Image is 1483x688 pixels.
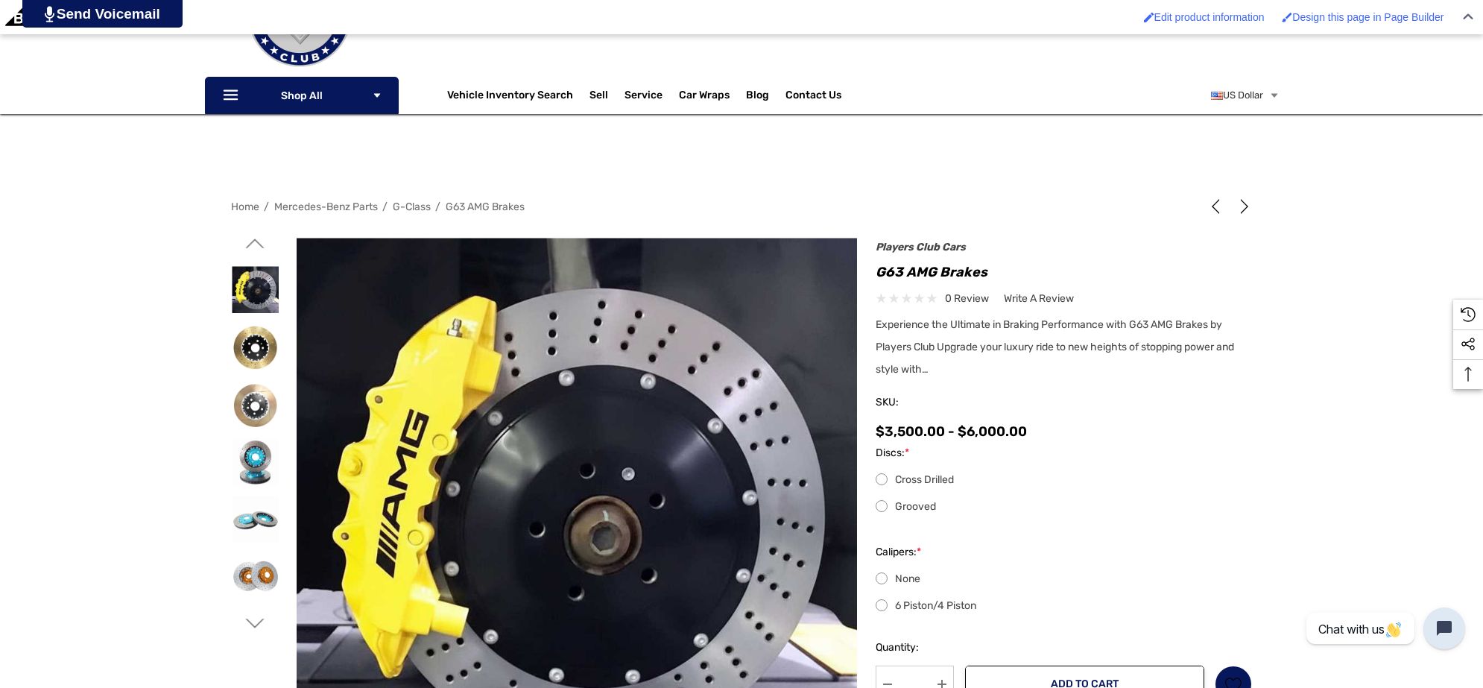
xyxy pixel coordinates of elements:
a: Next [1231,199,1252,214]
a: Car Wraps [679,81,746,110]
a: Service [624,89,663,105]
span: 0 review [945,289,989,308]
label: Grooved [876,498,1252,516]
span: Write a Review [1004,292,1074,306]
nav: Breadcrumb [231,194,1252,220]
a: G63 AMG Brakes [446,201,525,213]
img: PjwhLS0gR2VuZXJhdG9yOiBHcmF2aXQuaW8gLS0+PHN2ZyB4bWxucz0iaHR0cDovL3d3dy53My5vcmcvMjAwMC9zdmciIHhtb... [45,6,54,22]
img: Enabled brush for product edit [1144,12,1154,22]
img: G63 Brake Rotors [232,496,279,543]
img: G63 Brake Rotors [232,324,279,370]
span: Edit product information [1154,11,1265,23]
label: Calipers: [876,543,1252,561]
svg: Go to slide 2 of 6 [246,234,265,253]
a: Home [231,201,259,213]
label: Discs: [876,444,1252,462]
a: Enabled brush for page builder edit. Design this page in Page Builder [1274,4,1451,31]
label: Cross Drilled [876,471,1252,489]
img: G63 Brake Rotors [232,553,279,600]
svg: Icon Arrow Down [372,90,382,101]
span: Sell [589,89,608,105]
svg: Recently Viewed [1461,307,1476,322]
span: Design this page in Page Builder [1292,11,1444,23]
img: G63 Brake Rotors [232,438,279,485]
span: SKU: [876,392,950,413]
img: Enabled brush for page builder edit. [1282,12,1292,22]
a: Vehicle Inventory Search [447,89,573,105]
svg: Go to slide 4 of 6 [246,614,265,633]
img: Close Admin Bar [1463,13,1473,20]
a: Players Club Cars [876,241,966,253]
span: Car Wraps [679,89,730,105]
img: G63 Brake Rotors [232,381,279,428]
label: None [876,570,1252,588]
a: Previous [1208,199,1229,214]
img: G63 Big Brake Kit [232,266,279,313]
a: Contact Us [785,89,841,105]
label: 6 Piston/4 Piston [876,597,1252,615]
a: Write a Review [1004,289,1074,308]
h1: G63 AMG Brakes [876,260,1252,284]
span: $3,500.00 - $6,000.00 [876,423,1027,440]
svg: Social Media [1461,337,1476,352]
a: Sell [589,81,624,110]
a: USD [1211,81,1280,110]
p: Shop All [205,77,399,114]
a: G-Class [393,201,431,213]
label: Quantity: [876,639,954,657]
span: Experience the Ultimate in Braking Performance with G63 AMG Brakes by Players Club Upgrade your l... [876,318,1234,376]
a: Mercedes-Benz Parts [274,201,378,213]
svg: Icon Line [221,87,244,104]
a: Blog [746,89,769,105]
a: Enabled brush for product edit Edit product information [1136,4,1272,31]
svg: Top [1453,367,1483,382]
